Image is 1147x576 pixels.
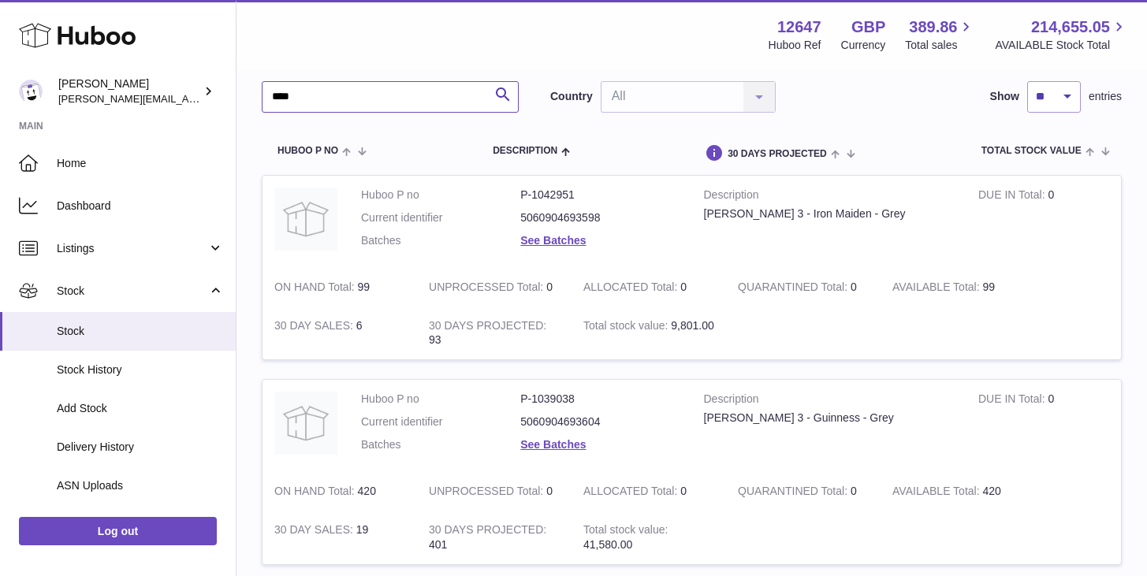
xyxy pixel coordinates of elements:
[583,538,632,551] span: 41,580.00
[704,188,955,206] strong: Description
[520,414,680,429] dd: 5060904693604
[1031,17,1110,38] span: 214,655.05
[995,17,1128,53] a: 214,655.05 AVAILABLE Stock Total
[361,233,520,248] dt: Batches
[57,199,224,214] span: Dashboard
[493,146,557,156] span: Description
[361,210,520,225] dt: Current identifier
[520,188,680,203] dd: P-1042951
[995,38,1128,53] span: AVAILABLE Stock Total
[57,440,224,455] span: Delivery History
[841,38,886,53] div: Currency
[583,485,680,501] strong: ALLOCATED Total
[263,511,417,564] td: 19
[905,17,975,53] a: 389.86 Total sales
[263,268,417,307] td: 99
[851,281,857,293] span: 0
[429,485,546,501] strong: UNPROCESSED Total
[738,281,851,297] strong: QUARANTINED Total
[19,80,43,103] img: peter@pinter.co.uk
[851,485,857,497] span: 0
[417,511,572,564] td: 401
[57,362,224,377] span: Stock History
[274,392,337,455] img: product image
[19,517,217,545] a: Log out
[572,268,726,307] td: 0
[429,523,546,540] strong: 30 DAYS PROJECTED
[58,76,200,106] div: [PERSON_NAME]
[966,176,1121,268] td: 0
[417,472,572,511] td: 0
[429,281,546,297] strong: UNPROCESSED Total
[777,17,821,38] strong: 12647
[263,472,417,511] td: 420
[361,188,520,203] dt: Huboo P no
[704,392,955,411] strong: Description
[881,472,1035,511] td: 420
[550,89,593,104] label: Country
[769,38,821,53] div: Huboo Ref
[58,92,400,105] span: [PERSON_NAME][EMAIL_ADDRESS][PERSON_NAME][DOMAIN_NAME]
[274,523,356,540] strong: 30 DAY SALES
[361,392,520,407] dt: Huboo P no
[57,156,224,171] span: Home
[966,380,1121,472] td: 0
[990,89,1019,104] label: Show
[583,319,671,336] strong: Total stock value
[851,17,885,38] strong: GBP
[520,392,680,407] dd: P-1039038
[57,401,224,416] span: Add Stock
[274,319,356,336] strong: 30 DAY SALES
[417,307,572,360] td: 93
[520,438,586,451] a: See Batches
[361,437,520,452] dt: Batches
[57,478,224,493] span: ASN Uploads
[429,319,546,336] strong: 30 DAYS PROJECTED
[277,146,338,156] span: Huboo P no
[274,281,358,297] strong: ON HAND Total
[978,392,1048,409] strong: DUE IN Total
[881,268,1035,307] td: 99
[520,234,586,247] a: See Batches
[57,284,207,299] span: Stock
[57,324,224,339] span: Stock
[274,485,358,501] strong: ON HAND Total
[583,281,680,297] strong: ALLOCATED Total
[57,241,207,256] span: Listings
[905,38,975,53] span: Total sales
[892,281,982,297] strong: AVAILABLE Total
[728,149,827,159] span: 30 DAYS PROJECTED
[572,472,726,511] td: 0
[520,210,680,225] dd: 5060904693598
[274,188,337,251] img: product image
[417,268,572,307] td: 0
[263,307,417,360] td: 6
[671,319,714,332] span: 9,801.00
[892,485,982,501] strong: AVAILABLE Total
[361,414,520,429] dt: Current identifier
[978,188,1048,205] strong: DUE IN Total
[704,206,955,221] div: [PERSON_NAME] 3 - Iron Maiden - Grey
[704,411,955,425] div: [PERSON_NAME] 3 - Guinness - Grey
[909,17,957,38] span: 389.86
[1089,89,1122,104] span: entries
[738,485,851,501] strong: QUARANTINED Total
[583,523,668,540] strong: Total stock value
[981,146,1082,156] span: Total stock value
